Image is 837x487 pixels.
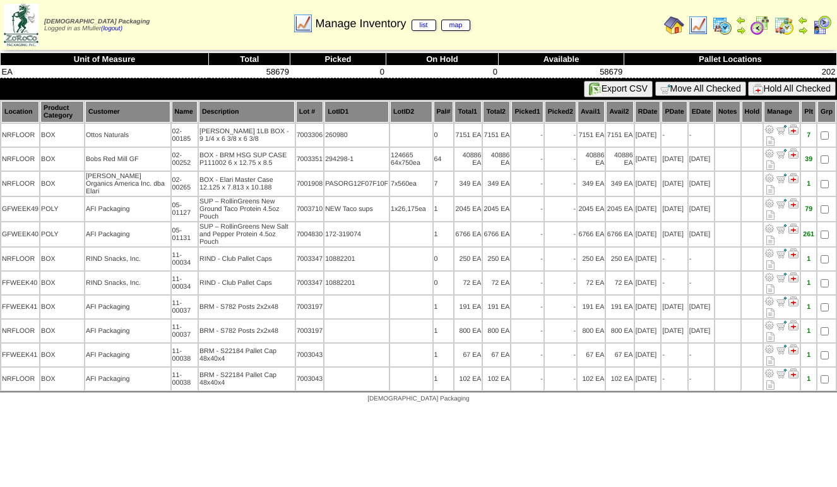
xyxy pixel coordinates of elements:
th: Available [499,53,624,66]
div: 1 [802,327,816,335]
i: Note [766,356,775,366]
td: 172-319074 [324,222,389,246]
td: - [689,368,714,390]
img: Adjust [764,272,775,282]
td: 102 EA [483,368,510,390]
img: hold.gif [753,84,763,94]
button: Hold All Checked [748,81,836,96]
td: [DATE] [635,296,661,318]
td: SUP – RollinGreens New Salt and Pepper Protein 4.5oz Pouch [199,222,295,246]
td: 349 EA [483,172,510,196]
td: BRM - S22184 Pallet Cap 48x40x4 [199,344,295,366]
td: 64 [434,148,454,171]
i: Note [766,332,775,342]
div: 7 [802,131,816,139]
td: 7003197 [296,320,324,342]
td: - [511,272,543,294]
td: AFI Packaging [85,368,170,390]
th: Avail1 [578,101,605,123]
td: 2045 EA [454,197,482,221]
td: [DATE] [689,172,714,196]
td: AFI Packaging [85,344,170,366]
td: - [545,148,576,171]
td: RIND - Club Pallet Caps [199,248,295,270]
td: [DATE] [689,296,714,318]
th: Plt [801,101,816,123]
img: Manage Hold [788,198,798,208]
td: 7003347 [296,272,324,294]
td: - [511,172,543,196]
i: Note [766,185,775,195]
td: - [545,172,576,196]
img: Move [776,224,787,234]
td: BOX [40,272,84,294]
td: BRM - S782 Posts 2x2x48 [199,296,295,318]
th: Pallet Locations [624,53,836,66]
img: Move [776,296,787,306]
td: 58679 [499,66,624,78]
th: Grp [817,101,836,123]
td: 40886 EA [454,148,482,171]
td: EA [1,66,209,78]
td: - [662,248,687,270]
td: 72 EA [578,272,605,294]
th: Customer [85,101,170,123]
div: 1 [802,351,816,359]
img: Manage Hold [788,248,798,258]
th: On Hold [386,53,499,66]
td: 7003043 [296,368,324,390]
td: [DATE] [662,197,687,221]
td: BOX [40,124,84,147]
img: cart.gif [660,84,670,94]
td: - [545,197,576,221]
th: Picked [290,53,386,66]
img: arrowleft.gif [798,15,808,25]
td: 349 EA [606,172,633,196]
td: NRFLOOR [1,320,39,342]
td: RIND Snacks, Inc. [85,272,170,294]
td: 1 [434,197,454,221]
td: 7003351 [296,148,324,171]
td: 6766 EA [606,222,633,246]
td: - [545,296,576,318]
td: 6766 EA [483,222,510,246]
td: 7003710 [296,197,324,221]
td: 05-01127 [172,197,198,221]
td: - [511,344,543,366]
td: [DATE] [662,148,687,171]
div: 79 [802,205,816,213]
td: SUP – RollinGreens New Ground Taco Protein 4.5oz Pouch [199,197,295,221]
td: RIND - Club Pallet Caps [199,272,295,294]
td: 250 EA [483,248,510,270]
td: BOX [40,296,84,318]
th: Notes [715,101,740,123]
td: - [545,320,576,342]
td: 7151 EA [578,124,605,147]
i: Note [766,160,775,170]
img: arrowleft.gif [736,15,746,25]
td: BOX [40,344,84,366]
th: Total2 [483,101,510,123]
td: 102 EA [454,368,482,390]
td: [PERSON_NAME] 1LB BOX - 9 1/4 x 6 3/8 x 6 3/8 [199,124,295,147]
td: 11-00037 [172,320,198,342]
td: AFI Packaging [85,320,170,342]
td: - [545,222,576,246]
td: BRM - S782 Posts 2x2x48 [199,320,295,342]
td: 11-00038 [172,368,198,390]
td: 7003347 [296,248,324,270]
th: Location [1,101,39,123]
td: AFI Packaging [85,222,170,246]
td: 72 EA [606,272,633,294]
td: 11-00034 [172,272,198,294]
td: [DATE] [635,320,661,342]
td: 2045 EA [606,197,633,221]
td: BOX [40,172,84,196]
td: 10882201 [324,248,389,270]
td: 02-00252 [172,148,198,171]
td: FFWEEK41 [1,296,39,318]
td: 02-00185 [172,124,198,147]
td: [DATE] [635,222,661,246]
td: - [662,344,687,366]
td: 0 [386,66,499,78]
